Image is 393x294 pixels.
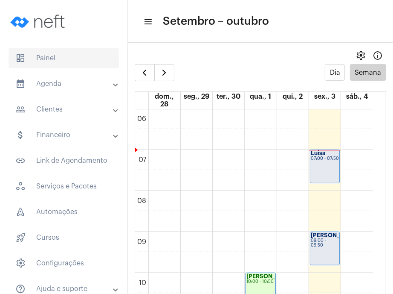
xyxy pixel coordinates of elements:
[9,48,119,68] span: Painel
[246,273,294,279] strong: [PERSON_NAME]
[311,238,339,248] div: 09:00 - 09:50
[5,73,127,94] mat-expansion-panel-header: sidenav iconAgenda
[9,176,119,197] span: Serviços e Pacotes
[5,99,127,120] mat-expansion-panel-header: sidenav iconClientes
[182,92,211,101] a: 29 de setembro de 2025
[9,253,119,273] span: Configurações
[9,227,119,248] span: Cursos
[137,156,148,164] div: 07
[369,47,386,64] button: Info
[15,232,26,243] span: sidenav icon
[311,150,326,156] strong: Luísa
[143,17,152,27] mat-icon: sidenav icon
[15,79,114,89] mat-panel-title: Agenda
[15,207,26,217] span: sidenav icon
[350,64,386,81] button: Semana
[246,279,275,284] div: 10:00 - 10:50
[311,232,358,238] strong: [PERSON_NAME]
[344,92,370,101] a: 4 de outubro de 2025
[15,156,26,166] mat-icon: sidenav icon
[15,130,114,140] mat-panel-title: Financeiro
[15,258,26,268] span: sidenav icon
[355,50,366,61] span: settings
[325,64,345,81] button: Dia
[311,156,339,161] div: 07:00 - 07:50
[15,53,26,63] span: sidenav icon
[5,125,127,145] mat-expansion-panel-header: sidenav iconFinanceiro
[149,92,180,109] a: 28 de setembro de 2025
[373,50,383,61] mat-icon: Info
[163,15,269,28] span: Setembro – outubro
[135,64,155,81] button: Semana Anterior
[15,130,26,140] mat-icon: sidenav icon
[352,47,369,64] button: settings
[15,181,26,191] span: sidenav icon
[136,238,148,246] div: 09
[248,92,273,101] a: 1 de outubro de 2025
[281,92,304,101] a: 2 de outubro de 2025
[15,104,26,115] mat-icon: sidenav icon
[15,104,114,115] mat-panel-title: Clientes
[215,92,242,101] a: 30 de setembro de 2025
[15,79,26,89] mat-icon: sidenav icon
[15,284,114,294] mat-panel-title: Ajuda e suporte
[138,279,148,287] div: 10
[312,92,337,101] a: 3 de outubro de 2025
[15,284,26,294] mat-icon: sidenav icon
[9,150,119,171] span: Link de Agendamento
[136,197,148,205] div: 08
[154,64,174,81] button: Próximo Semana
[136,115,148,123] div: 06
[7,4,71,38] img: logo-neft-novo-2.png
[9,202,119,222] span: Automações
